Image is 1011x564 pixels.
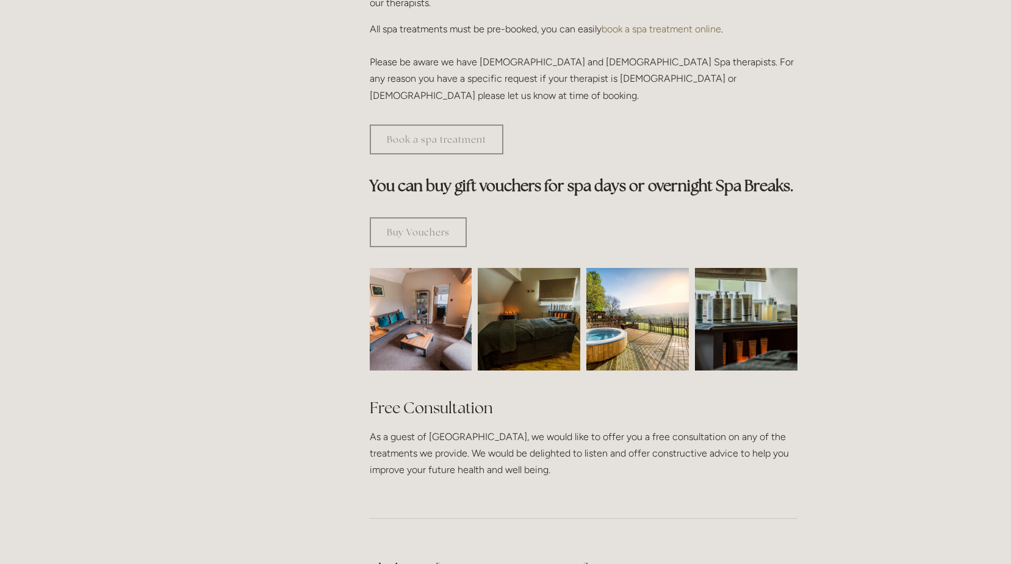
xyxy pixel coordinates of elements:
p: All spa treatments must be pre-booked, you can easily . Please be aware we have [DEMOGRAPHIC_DATA... [370,21,797,104]
a: Buy Vouchers [370,217,467,247]
p: As a guest of [GEOGRAPHIC_DATA], we would like to offer you a free consultation on any of the tre... [370,428,797,479]
h2: Free Consultation [370,397,797,419]
a: Book a spa treatment [370,125,503,154]
img: Body creams in the spa room, Losehill House Hotel and Spa [669,268,823,371]
a: book a spa treatment online [602,23,721,35]
img: Spa room, Losehill House Hotel and Spa [452,268,606,371]
img: Outdoor jacuzzi with a view of the Peak District, Losehill House Hotel and Spa [586,268,689,371]
img: Waiting room, spa room, Losehill House Hotel and Spa [344,268,498,371]
strong: You can buy gift vouchers for spa days or overnight Spa Breaks. [370,176,794,195]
